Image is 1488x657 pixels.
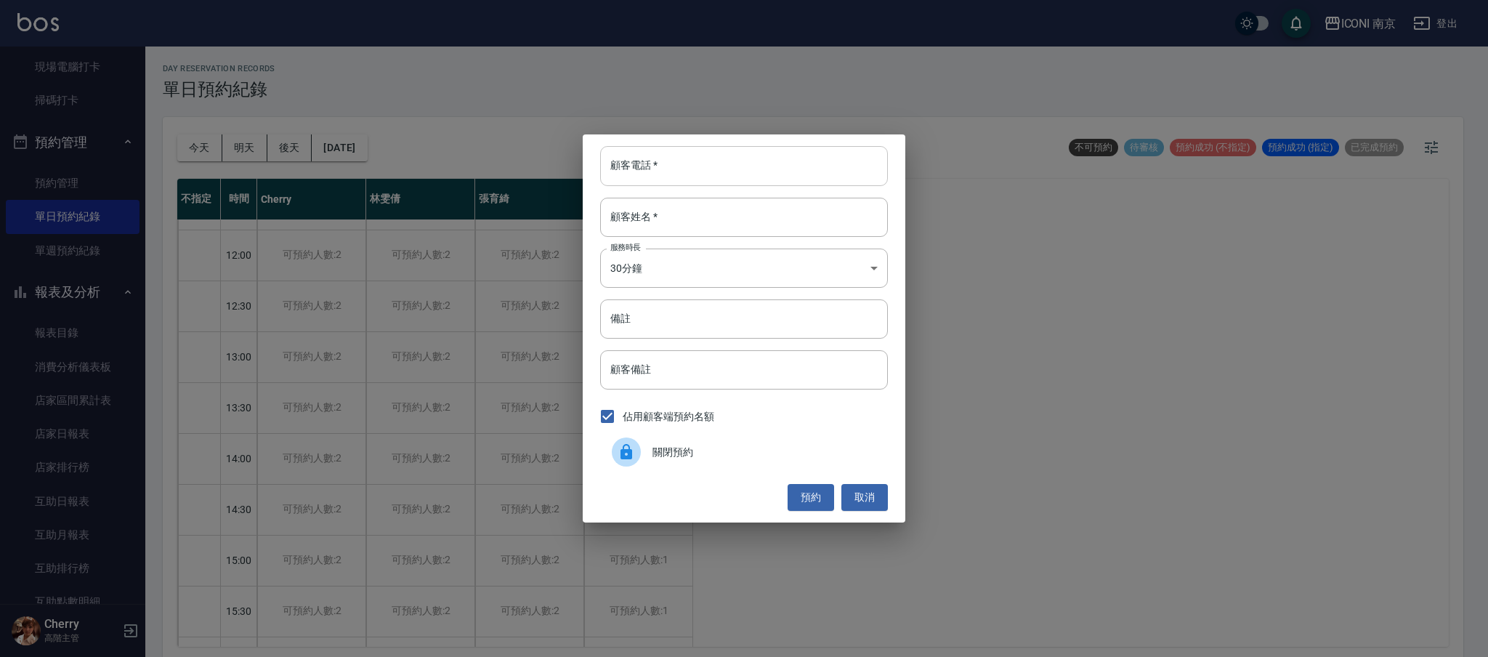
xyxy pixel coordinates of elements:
div: 關閉預約 [600,432,888,472]
button: 取消 [841,484,888,511]
span: 佔用顧客端預約名額 [623,409,714,424]
span: 關閉預約 [652,445,876,460]
button: 預約 [788,484,834,511]
label: 服務時長 [610,242,641,253]
div: 30分鐘 [600,249,888,288]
